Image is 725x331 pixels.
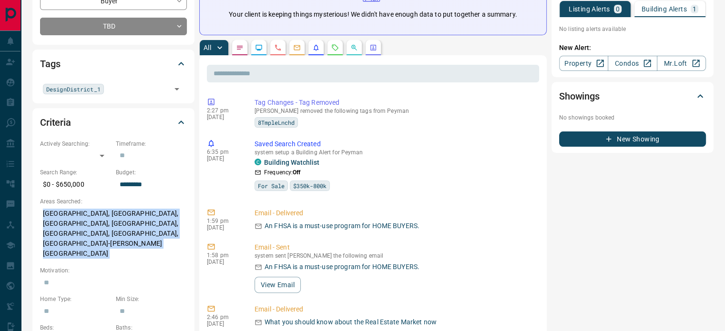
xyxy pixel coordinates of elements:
[312,44,320,51] svg: Listing Alerts
[264,159,319,166] a: Building Watchlist
[40,197,187,206] p: Areas Searched:
[693,6,696,12] p: 1
[258,181,285,191] span: For Sale
[255,44,263,51] svg: Lead Browsing Activity
[207,321,240,327] p: [DATE]
[116,140,187,148] p: Timeframe:
[369,44,377,51] svg: Agent Actions
[40,56,60,71] h2: Tags
[642,6,687,12] p: Building Alerts
[207,224,240,231] p: [DATE]
[569,6,610,12] p: Listing Alerts
[559,25,706,33] p: No listing alerts available
[293,169,300,176] strong: Off
[255,159,261,165] div: condos.ca
[170,82,184,96] button: Open
[40,168,111,177] p: Search Range:
[207,155,240,162] p: [DATE]
[350,44,358,51] svg: Opportunities
[236,44,244,51] svg: Notes
[274,44,282,51] svg: Calls
[204,44,211,51] p: All
[40,18,187,35] div: TBD
[116,168,187,177] p: Budget:
[265,317,437,327] p: What you should know about the Real Estate Market now
[40,295,111,303] p: Home Type:
[40,52,187,75] div: Tags
[207,218,240,224] p: 1:59 pm
[40,140,111,148] p: Actively Searching:
[559,85,706,108] div: Showings
[265,221,419,231] p: An FHSA is a must-use program for HOME BUYERS.
[255,242,535,252] p: Email - Sent
[207,314,240,321] p: 2:46 pm
[255,98,535,108] p: Tag Changes - Tag Removed
[616,6,620,12] p: 0
[207,107,240,114] p: 2:27 pm
[255,208,535,218] p: Email - Delivered
[331,44,339,51] svg: Requests
[255,304,535,314] p: Email - Delivered
[559,43,706,53] p: New Alert:
[264,168,300,177] p: Frequency:
[657,56,706,71] a: Mr.Loft
[40,111,187,134] div: Criteria
[258,118,295,127] span: 8TmpleLnchd
[46,84,101,94] span: DesignDistrict_1
[229,10,517,20] p: Your client is keeping things mysterious! We didn't have enough data to put together a summary.
[255,252,535,259] p: system sent [PERSON_NAME] the following email
[207,252,240,259] p: 1:58 pm
[559,56,608,71] a: Property
[608,56,657,71] a: Condos
[255,149,535,156] p: system setup a Building Alert for Peyman
[40,177,111,192] p: $0 - $650,000
[116,295,187,303] p: Min Size:
[293,44,301,51] svg: Emails
[207,114,240,120] p: [DATE]
[255,277,301,293] button: View Email
[207,259,240,265] p: [DATE]
[40,206,187,261] p: [GEOGRAPHIC_DATA], [GEOGRAPHIC_DATA], [GEOGRAPHIC_DATA], [GEOGRAPHIC_DATA], [GEOGRAPHIC_DATA], [G...
[40,115,71,130] h2: Criteria
[255,139,535,149] p: Saved Search Created
[265,262,419,272] p: An FHSA is a must-use program for HOME BUYERS.
[559,131,706,147] button: New Showing
[559,113,706,122] p: No showings booked
[255,108,535,114] p: [PERSON_NAME] removed the following tags from Peyman
[559,89,600,104] h2: Showings
[40,266,187,275] p: Motivation:
[293,181,327,191] span: $350k-800k
[207,149,240,155] p: 6:35 pm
